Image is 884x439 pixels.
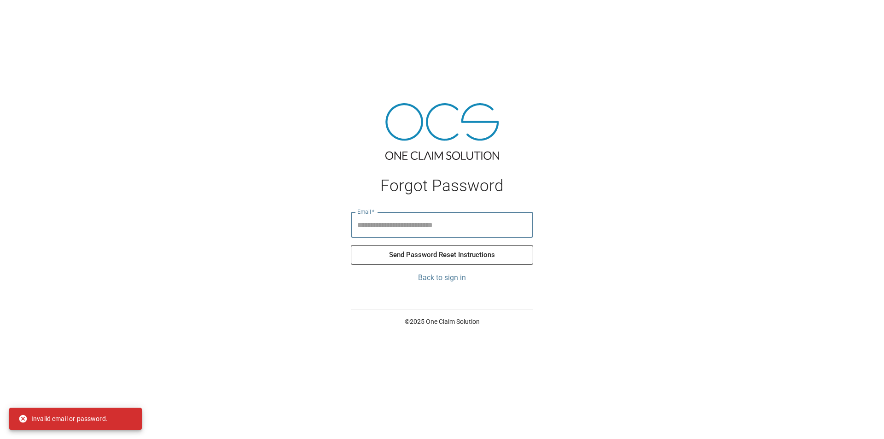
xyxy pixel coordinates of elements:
[351,176,533,195] h1: Forgot Password
[351,317,533,326] p: © 2025 One Claim Solution
[18,410,108,427] div: Invalid email or password.
[357,208,375,216] label: Email
[351,272,533,283] a: Back to sign in
[11,6,48,24] img: ocs-logo-white-transparent.png
[351,245,533,264] button: Send Password Reset Instructions
[385,103,499,160] img: ocs-logo-tra.png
